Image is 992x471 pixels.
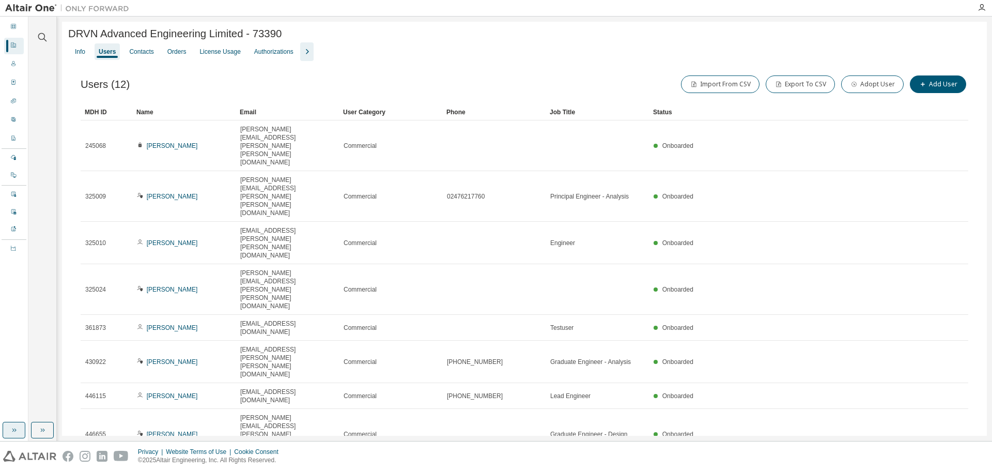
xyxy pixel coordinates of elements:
img: Altair One [5,3,134,13]
div: Job Title [550,104,645,120]
a: [PERSON_NAME] [147,142,198,149]
img: youtube.svg [114,451,129,462]
span: 325010 [85,239,106,247]
button: Import From CSV [681,75,760,93]
span: 361873 [85,324,106,332]
span: Onboarded [662,239,693,247]
div: Contacts [129,48,153,56]
img: altair_logo.svg [3,451,56,462]
span: Commercial [344,324,377,332]
div: On Prem [4,168,24,184]
div: Status [653,104,906,120]
span: Onboarded [662,431,693,438]
span: Onboarded [662,193,693,200]
span: Commercial [344,142,377,150]
p: © 2025 Altair Engineering, Inc. All Rights Reserved. [138,456,285,465]
span: Commercial [344,239,377,247]
span: [EMAIL_ADDRESS][PERSON_NAME][PERSON_NAME][DOMAIN_NAME] [240,226,334,260]
span: Onboarded [662,286,693,293]
span: Graduate Engineer - Design [550,430,627,438]
div: Orders [4,75,24,92]
div: Managed [4,150,24,166]
span: Commercial [344,430,377,438]
span: Principal Engineer - Analysis [550,192,629,201]
span: [PERSON_NAME][EMAIL_ADDRESS][PERSON_NAME][PERSON_NAME][DOMAIN_NAME] [240,125,334,166]
span: Onboarded [662,142,693,149]
div: Company Profile [4,131,24,147]
span: 245068 [85,142,106,150]
span: Users (12) [81,79,130,90]
a: [PERSON_NAME] [147,286,198,293]
span: Onboarded [662,392,693,400]
div: Website Terms of Use [166,448,234,456]
div: Orders [167,48,187,56]
span: Graduate Engineer - Analysis [550,358,631,366]
div: Email [240,104,335,120]
img: linkedin.svg [97,451,107,462]
div: Name [136,104,231,120]
button: Export To CSV [766,75,835,93]
div: Cookie Consent [234,448,284,456]
a: [PERSON_NAME] [147,358,198,366]
span: 325024 [85,285,106,294]
span: [PHONE_NUMBER] [447,358,503,366]
div: Company Events [4,204,24,221]
a: [PERSON_NAME] [147,431,198,438]
span: [EMAIL_ADDRESS][DOMAIN_NAME] [240,388,334,404]
button: Add User [910,75,966,93]
div: Units Usage BI [4,241,24,257]
span: 430922 [85,358,106,366]
div: Dashboard [4,19,24,36]
div: User Category [343,104,438,120]
div: SKUs [4,94,24,110]
span: Commercial [344,192,377,201]
span: Onboarded [662,358,693,366]
a: [PERSON_NAME] [147,239,198,247]
div: Product Downloads [4,222,24,238]
span: 446115 [85,392,106,400]
div: User Events [4,187,24,203]
a: [PERSON_NAME] [147,324,198,331]
span: 325009 [85,192,106,201]
div: License Usage [199,48,240,56]
div: Authorizations [254,48,293,56]
span: [PERSON_NAME][EMAIL_ADDRESS][PERSON_NAME][PERSON_NAME][DOMAIN_NAME] [240,176,334,217]
div: User Profile [4,112,24,129]
span: Onboarded [662,324,693,331]
div: Phone [446,104,541,120]
span: Testuser [550,324,574,332]
span: [EMAIL_ADDRESS][PERSON_NAME][PERSON_NAME][DOMAIN_NAME] [240,345,334,378]
span: Engineer [550,239,575,247]
span: 446655 [85,430,106,438]
span: [PHONE_NUMBER] [447,392,503,400]
img: facebook.svg [63,451,73,462]
span: Lead Engineer [550,392,591,400]
div: Info [75,48,85,56]
span: DRVN Advanced Engineering Limited - 73390 [68,28,282,40]
a: [PERSON_NAME] [147,193,198,200]
div: MDH ID [85,104,128,120]
div: Users [4,56,24,73]
img: instagram.svg [80,451,90,462]
div: Privacy [138,448,166,456]
span: [PERSON_NAME][EMAIL_ADDRESS][PERSON_NAME][PERSON_NAME][DOMAIN_NAME] [240,414,334,455]
button: Adopt User [841,75,904,93]
span: [EMAIL_ADDRESS][DOMAIN_NAME] [240,320,334,336]
span: Commercial [344,392,377,400]
span: 02476217760 [447,192,485,201]
div: Companies [4,38,24,54]
span: [PERSON_NAME][EMAIL_ADDRESS][PERSON_NAME][PERSON_NAME][DOMAIN_NAME] [240,269,334,310]
a: [PERSON_NAME] [147,392,198,400]
span: Commercial [344,285,377,294]
div: Users [99,48,116,56]
span: Commercial [344,358,377,366]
